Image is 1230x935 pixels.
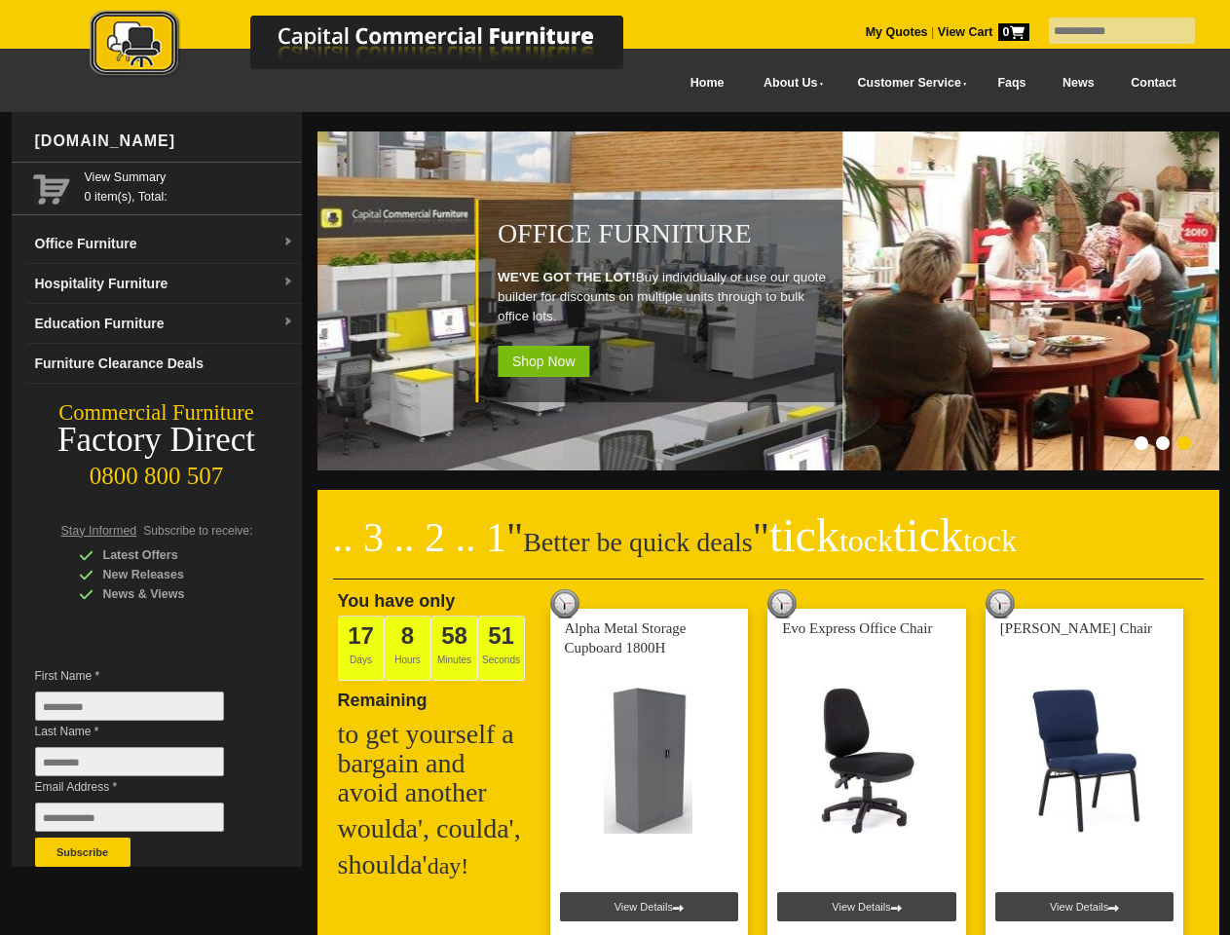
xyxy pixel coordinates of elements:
[79,545,264,565] div: Latest Offers
[934,25,1028,39] a: View Cart0
[338,720,533,807] h2: to get yourself a bargain and avoid another
[506,515,523,560] span: "
[348,622,374,649] span: 17
[27,112,302,170] div: [DOMAIN_NAME]
[478,616,525,681] span: Seconds
[12,399,302,427] div: Commercial Furniture
[27,264,302,304] a: Hospitality Furnituredropdown
[282,317,294,328] img: dropdown
[498,346,590,377] span: Shop Now
[35,692,224,721] input: First Name *
[27,224,302,264] a: Office Furnituredropdown
[1135,436,1148,450] li: Page dot 1
[36,10,718,87] a: Capital Commercial Furniture Logo
[35,722,253,741] span: Last Name *
[282,277,294,288] img: dropdown
[333,521,1204,580] h2: Better be quick deals
[498,270,636,284] strong: WE'VE GOT THE LOT!
[61,524,137,538] span: Stay Informed
[498,219,833,248] h1: Office Furniture
[836,61,979,105] a: Customer Service
[35,803,224,832] input: Email Address *
[12,427,302,454] div: Factory Direct
[282,237,294,248] img: dropdown
[385,616,431,681] span: Hours
[742,61,836,105] a: About Us
[488,622,514,649] span: 51
[36,10,718,81] img: Capital Commercial Furniture Logo
[1177,436,1191,450] li: Page dot 3
[550,589,579,618] img: tick tock deal clock
[85,168,294,204] span: 0 item(s), Total:
[769,509,1017,561] span: tick tick
[35,666,253,686] span: First Name *
[441,622,467,649] span: 58
[998,23,1029,41] span: 0
[85,168,294,187] a: View Summary
[767,589,797,618] img: tick tock deal clock
[35,838,130,867] button: Subscribe
[839,523,893,558] span: tock
[143,524,252,538] span: Subscribe to receive:
[986,589,1015,618] img: tick tock deal clock
[338,814,533,843] h2: woulda', coulda',
[333,515,507,560] span: .. 3 .. 2 .. 1
[27,304,302,344] a: Education Furnituredropdown
[938,25,1029,39] strong: View Cart
[79,584,264,604] div: News & Views
[79,565,264,584] div: New Releases
[753,515,1017,560] span: "
[35,747,224,776] input: Last Name *
[866,25,928,39] a: My Quotes
[338,616,385,681] span: Days
[12,453,302,490] div: 0800 800 507
[1156,436,1170,450] li: Page dot 2
[428,853,469,879] span: day!
[338,591,456,611] span: You have only
[27,344,302,384] a: Furniture Clearance Deals
[35,777,253,797] span: Email Address *
[338,683,428,710] span: Remaining
[401,622,414,649] span: 8
[498,268,833,326] p: Buy individually or use our quote builder for discounts on multiple units through to bulk office ...
[1112,61,1194,105] a: Contact
[431,616,478,681] span: Minutes
[980,61,1045,105] a: Faqs
[338,850,533,880] h2: shoulda'
[1044,61,1112,105] a: News
[963,523,1017,558] span: tock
